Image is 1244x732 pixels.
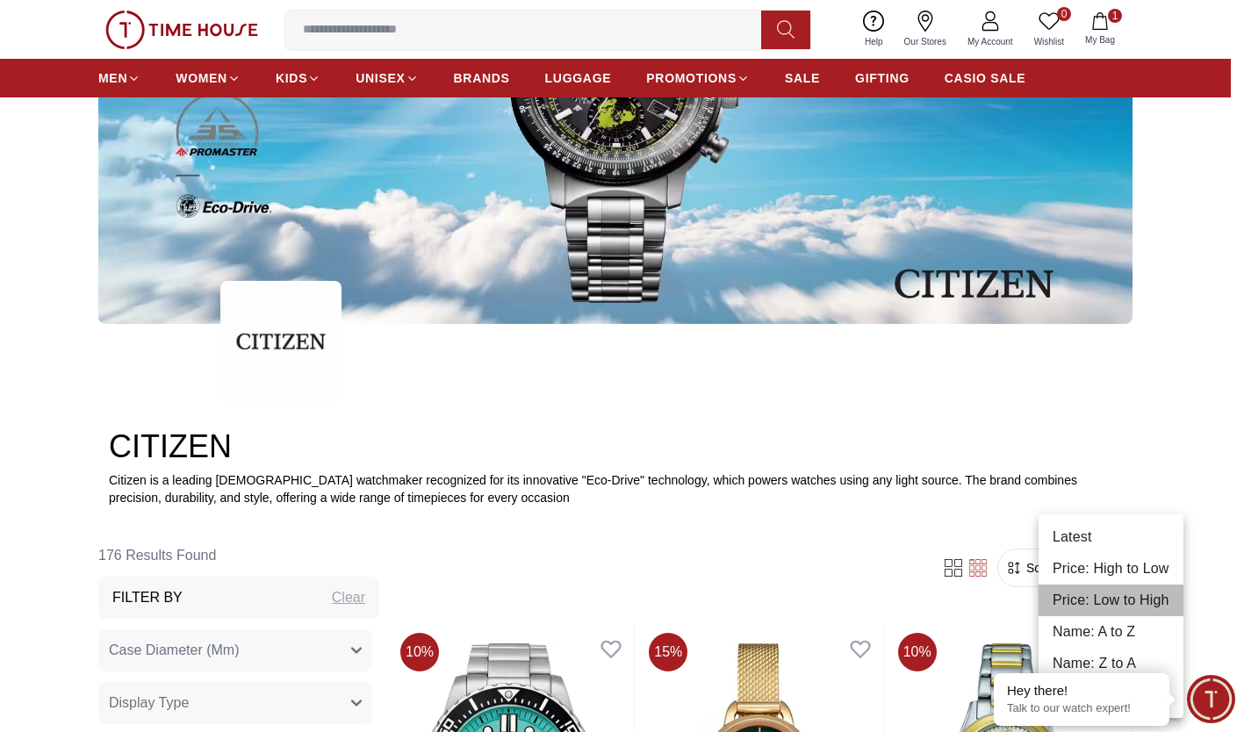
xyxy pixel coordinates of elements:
li: Name: A to Z [1039,616,1183,648]
div: Hey there! [1007,682,1156,700]
li: Latest [1039,521,1183,553]
div: Chat Widget [1187,675,1235,723]
li: Name: Z to A [1039,648,1183,679]
li: Price: Low to High [1039,585,1183,616]
li: Price: High to Low [1039,553,1183,585]
p: Talk to our watch expert! [1007,701,1156,716]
